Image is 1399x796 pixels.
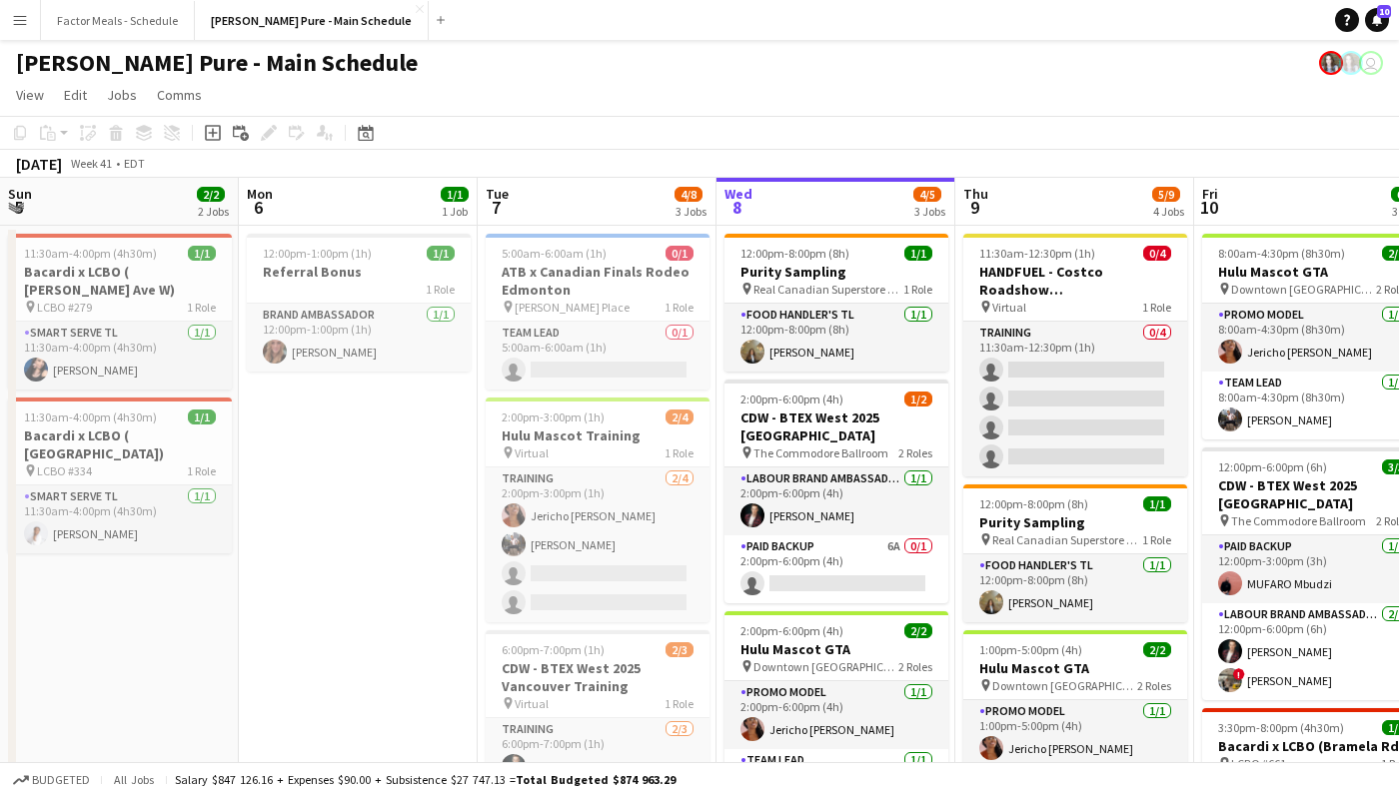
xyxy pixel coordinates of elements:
[666,246,694,261] span: 0/1
[188,246,216,261] span: 1/1
[16,48,418,78] h1: [PERSON_NAME] Pure - Main Schedule
[515,445,549,460] span: Virtual
[188,409,216,424] span: 1/1
[441,187,469,202] span: 1/1
[676,204,706,219] div: 3 Jobs
[724,263,948,281] h3: Purity Sampling
[963,185,988,203] span: Thu
[724,681,948,749] app-card-role: Promo model1/12:00pm-6:00pm (4h)Jericho [PERSON_NAME]
[64,86,87,104] span: Edit
[1143,496,1171,511] span: 1/1
[37,300,92,315] span: LCBO #279
[724,380,948,603] app-job-card: 2:00pm-6:00pm (4h)1/2CDW - BTEX West 2025 [GEOGRAPHIC_DATA] The Commodore Ballroom2 RolesLabour B...
[1231,513,1366,528] span: The Commodore Ballroom
[486,185,509,203] span: Tue
[56,82,95,108] a: Edit
[8,485,232,553] app-card-role: Smart Serve TL1/111:30am-4:00pm (4h30m)[PERSON_NAME]
[1233,668,1245,680] span: !
[753,282,903,297] span: Real Canadian Superstore 1520
[898,659,932,674] span: 2 Roles
[665,696,694,711] span: 1 Role
[442,204,468,219] div: 1 Job
[1153,204,1184,219] div: 4 Jobs
[904,392,932,406] span: 1/2
[1218,246,1345,261] span: 8:00am-4:30pm (8h30m)
[502,642,605,657] span: 6:00pm-7:00pm (1h)
[32,773,90,787] span: Budgeted
[486,398,709,622] app-job-card: 2:00pm-3:00pm (1h)2/4Hulu Mascot Training Virtual1 RoleTraining2/42:00pm-3:00pm (1h)Jericho [PERS...
[515,300,630,315] span: [PERSON_NAME] Place
[960,196,988,219] span: 9
[1218,720,1344,735] span: 3:30pm-8:00pm (4h30m)
[665,445,694,460] span: 1 Role
[16,86,44,104] span: View
[724,467,948,535] app-card-role: Labour Brand Ambassadors1/12:00pm-6:00pm (4h)[PERSON_NAME]
[247,263,471,281] h3: Referral Bonus
[486,659,709,695] h3: CDW - BTEX West 2025 Vancouver Training
[486,263,709,299] h3: ATB x Canadian Finals Rodeo Edmonton
[963,513,1187,531] h3: Purity Sampling
[721,196,752,219] span: 8
[1137,678,1171,693] span: 2 Roles
[963,700,1187,768] app-card-role: Promo model1/11:00pm-5:00pm (4h)Jericho [PERSON_NAME]
[515,696,549,711] span: Virtual
[427,246,455,261] span: 1/1
[740,623,843,638] span: 2:00pm-6:00pm (4h)
[263,246,372,261] span: 12:00pm-1:00pm (1h)
[963,263,1187,299] h3: HANDFUEL - Costco Roadshow [GEOGRAPHIC_DATA] Training
[979,496,1088,511] span: 12:00pm-8:00pm (8h)
[724,304,948,372] app-card-role: Food Handler's TL1/112:00pm-8:00pm (8h)[PERSON_NAME]
[724,408,948,444] h3: CDW - BTEX West 2025 [GEOGRAPHIC_DATA]
[1218,459,1327,474] span: 12:00pm-6:00pm (6h)
[724,234,948,372] app-job-card: 12:00pm-8:00pm (8h)1/1Purity Sampling Real Canadian Superstore 15201 RoleFood Handler's TL1/112:0...
[740,392,843,406] span: 2:00pm-6:00pm (4h)
[483,196,509,219] span: 7
[486,467,709,622] app-card-role: Training2/42:00pm-3:00pm (1h)Jericho [PERSON_NAME][PERSON_NAME]
[963,659,1187,677] h3: Hulu Mascot GTA
[1199,196,1218,219] span: 10
[502,409,605,424] span: 2:00pm-3:00pm (1h)
[1365,8,1389,32] a: 10
[157,86,202,104] span: Comms
[24,246,157,261] span: 11:30am-4:00pm (4h30m)
[724,640,948,658] h3: Hulu Mascot GTA
[24,409,157,424] span: 11:30am-4:00pm (4h30m)
[1143,642,1171,657] span: 2/2
[963,234,1187,476] app-job-card: 11:30am-12:30pm (1h)0/4HANDFUEL - Costco Roadshow [GEOGRAPHIC_DATA] Training Virtual1 RoleTrainin...
[8,234,232,390] app-job-card: 11:30am-4:00pm (4h30m)1/1Bacardi x LCBO ( [PERSON_NAME] Ave W) LCBO #2791 RoleSmart Serve TL1/111...
[1202,185,1218,203] span: Fri
[724,185,752,203] span: Wed
[979,642,1082,657] span: 1:00pm-5:00pm (4h)
[244,196,273,219] span: 6
[665,300,694,315] span: 1 Role
[247,234,471,372] div: 12:00pm-1:00pm (1h)1/1Referral Bonus1 RoleBrand Ambassador1/112:00pm-1:00pm (1h)[PERSON_NAME]
[124,156,145,171] div: EDT
[903,282,932,297] span: 1 Role
[740,246,849,261] span: 12:00pm-8:00pm (8h)
[16,154,62,174] div: [DATE]
[979,246,1095,261] span: 11:30am-12:30pm (1h)
[753,659,898,674] span: Downtown [GEOGRAPHIC_DATA]
[914,204,945,219] div: 3 Jobs
[666,409,694,424] span: 2/4
[99,82,145,108] a: Jobs
[963,322,1187,476] app-card-role: Training0/411:30am-12:30pm (1h)
[486,234,709,390] app-job-card: 5:00am-6:00am (1h)0/1ATB x Canadian Finals Rodeo Edmonton [PERSON_NAME] Place1 RoleTeam Lead0/15:...
[1142,532,1171,547] span: 1 Role
[187,300,216,315] span: 1 Role
[8,398,232,553] app-job-card: 11:30am-4:00pm (4h30m)1/1Bacardi x LCBO ( [GEOGRAPHIC_DATA]) LCBO #3341 RoleSmart Serve TL1/111:3...
[195,1,429,40] button: [PERSON_NAME] Pure - Main Schedule
[1142,300,1171,315] span: 1 Role
[963,484,1187,622] div: 12:00pm-8:00pm (8h)1/1Purity Sampling Real Canadian Superstore 15201 RoleFood Handler's TL1/112:0...
[1143,246,1171,261] span: 0/4
[904,246,932,261] span: 1/1
[486,426,709,444] h3: Hulu Mascot Training
[187,463,216,478] span: 1 Role
[149,82,210,108] a: Comms
[8,322,232,390] app-card-role: Smart Serve TL1/111:30am-4:00pm (4h30m)[PERSON_NAME]
[904,623,932,638] span: 2/2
